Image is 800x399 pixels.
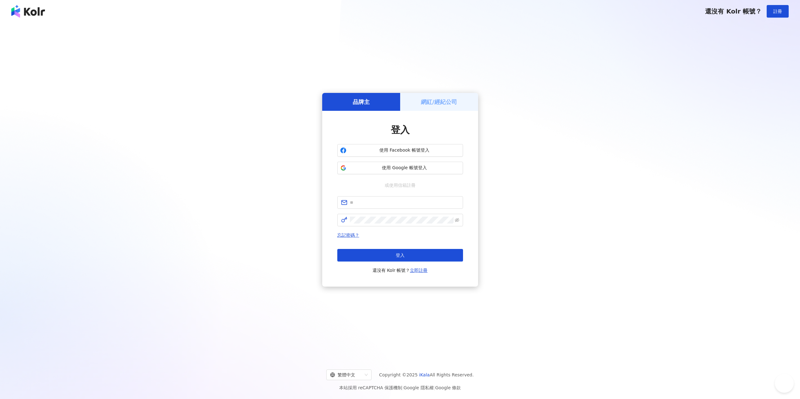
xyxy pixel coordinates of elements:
span: 本站採用 reCAPTCHA 保護機制 [339,384,461,391]
a: Google 條款 [435,385,461,390]
img: logo [11,5,45,18]
a: iKala [419,372,430,377]
span: 登入 [396,253,405,258]
a: Google 隱私權 [404,385,434,390]
span: eye-invisible [455,218,459,222]
span: 或使用信箱註冊 [380,182,420,189]
h5: 品牌主 [353,98,370,106]
span: | [434,385,435,390]
span: 還沒有 Kolr 帳號？ [705,8,762,15]
span: | [402,385,404,390]
span: 還沒有 Kolr 帳號？ [372,267,428,274]
iframe: Help Scout Beacon - Open [775,374,794,393]
button: 使用 Google 帳號登入 [337,162,463,174]
h5: 網紅/經紀公司 [421,98,457,106]
span: Copyright © 2025 All Rights Reserved. [379,371,474,379]
span: 登入 [391,124,410,135]
span: 註冊 [773,9,782,14]
span: 使用 Google 帳號登入 [349,165,460,171]
button: 登入 [337,249,463,262]
button: 註冊 [767,5,789,18]
span: 使用 Facebook 帳號登入 [349,147,460,154]
div: 繁體中文 [330,370,362,380]
button: 使用 Facebook 帳號登入 [337,144,463,157]
a: 忘記密碼？ [337,233,359,238]
a: 立即註冊 [410,268,428,273]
